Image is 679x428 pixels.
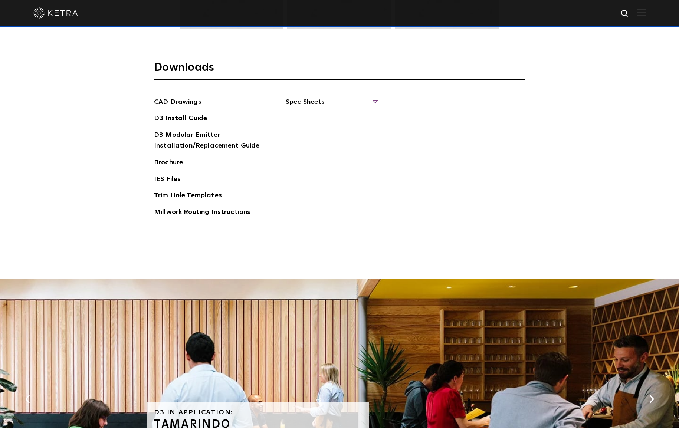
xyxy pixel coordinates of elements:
img: search icon [620,9,630,19]
img: ketra-logo-2019-white [33,7,78,19]
span: Spec Sheets [286,97,377,113]
h6: D3 in application: [154,409,362,416]
a: Trim Hole Templates [154,190,222,202]
a: D3 Modular Emitter Installation/Replacement Guide [154,130,265,152]
a: Brochure [154,157,183,169]
button: Next [648,394,655,404]
button: Previous [24,394,31,404]
a: IES Files [154,174,181,186]
img: Hamburger%20Nav.svg [637,9,646,16]
a: CAD Drawings [154,97,201,109]
h3: Downloads [154,60,525,80]
a: D3 Install Guide [154,113,207,125]
a: Millwork Routing Instructions [154,207,250,219]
